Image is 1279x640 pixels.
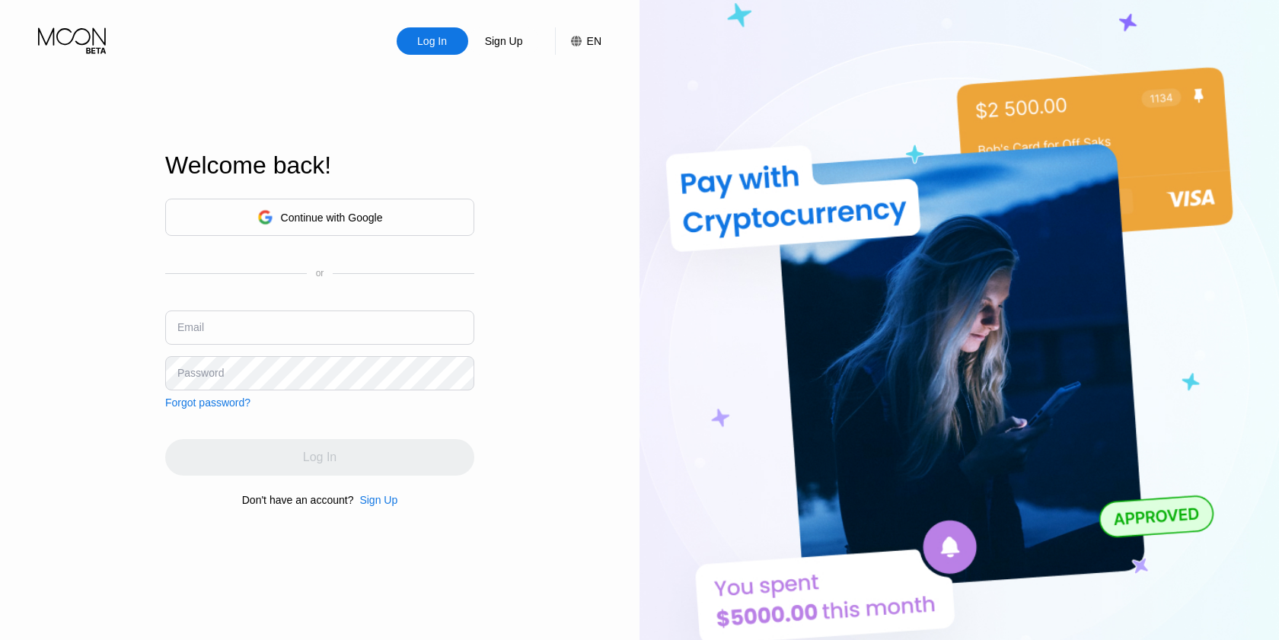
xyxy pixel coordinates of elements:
[165,151,474,180] div: Welcome back!
[555,27,601,55] div: EN
[468,27,540,55] div: Sign Up
[416,33,448,49] div: Log In
[587,35,601,47] div: EN
[165,396,250,409] div: Forgot password?
[281,212,383,224] div: Continue with Google
[359,494,397,506] div: Sign Up
[397,27,468,55] div: Log In
[177,321,204,333] div: Email
[316,268,324,279] div: or
[165,199,474,236] div: Continue with Google
[353,494,397,506] div: Sign Up
[177,367,224,379] div: Password
[483,33,525,49] div: Sign Up
[242,494,354,506] div: Don't have an account?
